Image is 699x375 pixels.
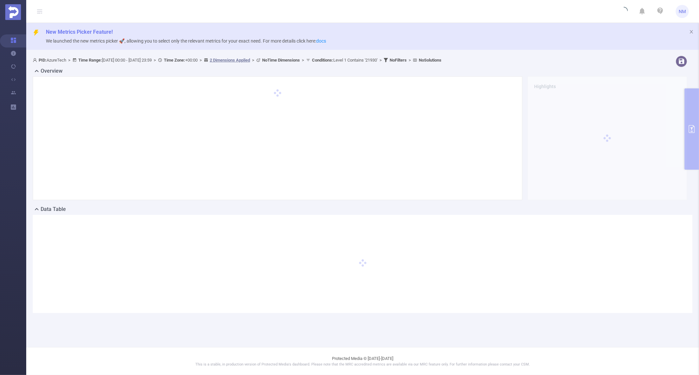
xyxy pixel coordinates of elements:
[78,58,102,63] b: Time Range:
[152,58,158,63] span: >
[312,58,333,63] b: Conditions :
[33,58,441,63] span: AzureTech [DATE] 00:00 - [DATE] 23:59 +00:00
[378,58,384,63] span: >
[26,347,699,375] footer: Protected Media © [DATE]-[DATE]
[620,7,628,16] i: icon: loading
[262,58,300,63] b: No Time Dimensions
[198,58,204,63] span: >
[43,362,683,367] p: This is a stable, in production version of Protected Media's dashboard. Please note that the MRC ...
[419,58,441,63] b: No Solutions
[33,58,39,62] i: icon: user
[33,29,39,36] i: icon: thunderbolt
[164,58,185,63] b: Time Zone:
[689,28,694,35] button: icon: close
[41,205,66,213] h2: Data Table
[250,58,256,63] span: >
[39,58,47,63] b: PID:
[46,38,326,44] span: We launched the new metrics picker 🚀, allowing you to select only the relevant metrics for your e...
[46,29,113,35] span: New Metrics Picker Feature!
[689,29,694,34] i: icon: close
[390,58,407,63] b: No Filters
[312,58,378,63] span: Level 1 Contains '21930'
[41,67,63,75] h2: Overview
[5,4,21,20] img: Protected Media
[300,58,306,63] span: >
[679,5,686,18] span: NM
[66,58,72,63] span: >
[316,38,326,44] a: docs
[210,58,250,63] u: 2 Dimensions Applied
[407,58,413,63] span: >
